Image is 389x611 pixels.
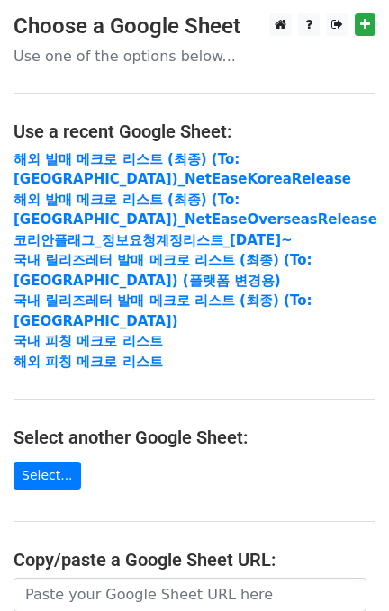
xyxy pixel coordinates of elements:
[14,292,312,329] a: 국내 릴리즈레터 발매 메크로 리스트 (최종) (To:[GEOGRAPHIC_DATA])
[14,462,81,490] a: Select...
[14,13,375,40] h3: Choose a Google Sheet
[14,549,375,571] h4: Copy/paste a Google Sheet URL:
[14,121,375,142] h4: Use a recent Google Sheet:
[14,333,163,349] a: 국내 피칭 메크로 리스트
[14,232,293,248] a: 코리안플래그_정보요청계정리스트_[DATE]~
[14,427,375,448] h4: Select another Google Sheet:
[14,151,351,188] a: 해외 발매 메크로 리스트 (최종) (To: [GEOGRAPHIC_DATA])_NetEaseKoreaRelease
[14,47,375,66] p: Use one of the options below...
[14,252,312,289] a: 국내 릴리즈레터 발매 메크로 리스트 (최종) (To:[GEOGRAPHIC_DATA]) (플랫폼 변경용)
[14,354,163,370] a: 해외 피칭 메크로 리스트
[14,192,377,229] a: 해외 발매 메크로 리스트 (최종) (To: [GEOGRAPHIC_DATA])_NetEaseOverseasRelease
